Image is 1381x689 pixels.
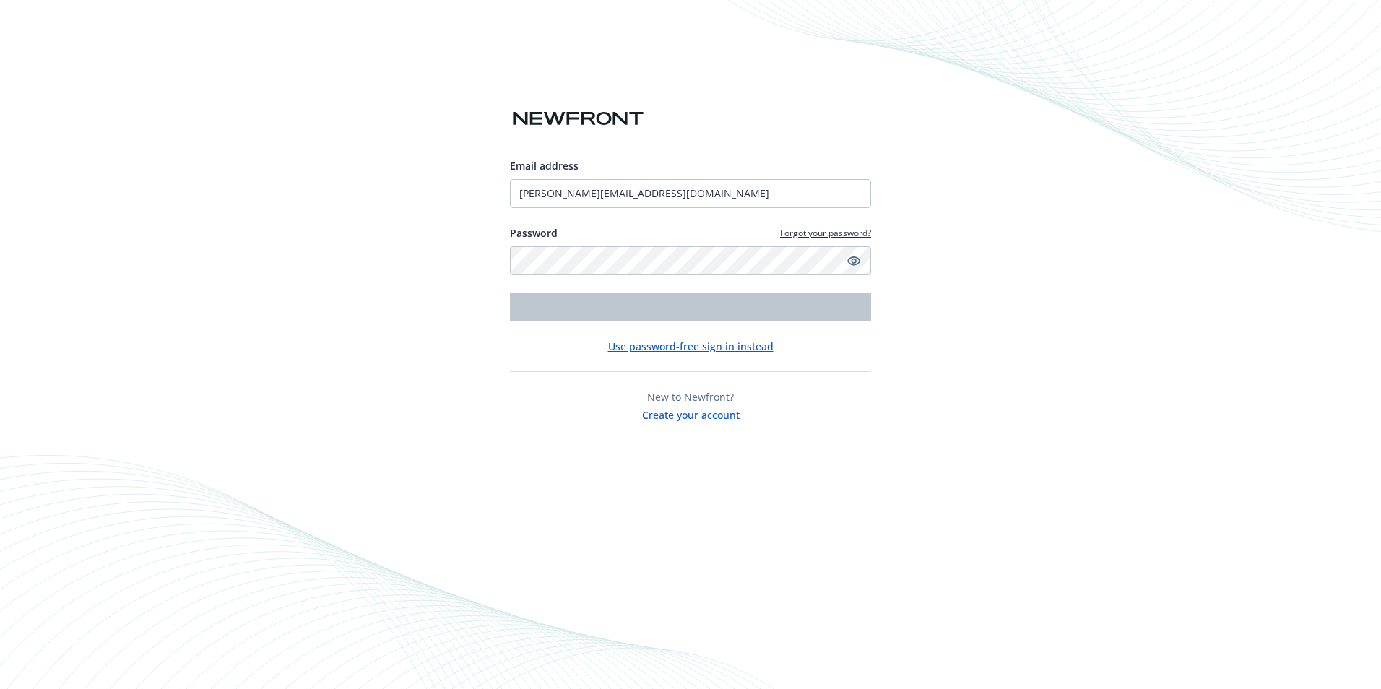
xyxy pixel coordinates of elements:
a: Show password [845,252,862,269]
button: Use password-free sign in instead [608,339,774,354]
button: Login [510,292,871,321]
label: Password [510,225,558,240]
span: New to Newfront? [647,390,734,404]
span: Login [677,300,704,313]
span: Email address [510,159,579,173]
a: Forgot your password? [780,227,871,239]
input: Enter your password [510,246,871,275]
img: Newfront logo [510,106,646,131]
input: Enter your email [510,179,871,208]
button: Create your account [642,404,740,422]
